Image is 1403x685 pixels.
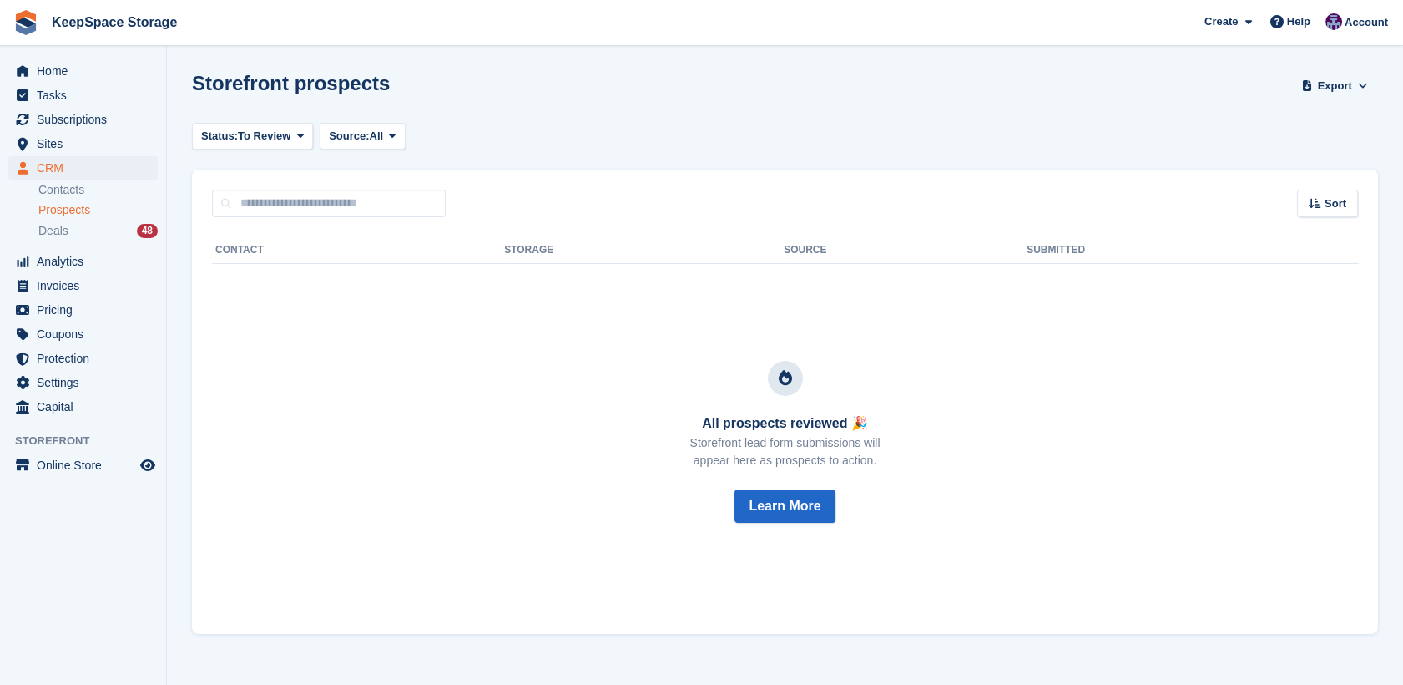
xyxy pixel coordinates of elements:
[38,222,158,240] a: Deals 48
[201,128,238,145] span: Status:
[38,182,158,198] a: Contacts
[1204,13,1238,30] span: Create
[37,156,137,180] span: CRM
[8,395,158,419] a: menu
[320,123,406,150] button: Source: All
[370,128,384,145] span: All
[38,201,158,219] a: Prospects
[38,223,68,239] span: Deals
[45,8,184,36] a: KeepSpace Storage
[37,274,137,297] span: Invoices
[1287,13,1310,30] span: Help
[8,156,158,180] a: menu
[8,347,158,370] a: menu
[37,371,137,394] span: Settings
[38,202,90,218] span: Prospects
[37,84,137,107] span: Tasks
[238,128,290,145] span: To Review
[192,123,313,150] button: Status: To Review
[37,454,137,477] span: Online Store
[8,132,158,155] a: menu
[37,59,137,83] span: Home
[1027,237,1358,264] th: Submitted
[37,322,137,346] span: Coupons
[37,347,137,370] span: Protection
[8,454,158,477] a: menu
[329,128,369,145] span: Source:
[8,250,158,273] a: menu
[15,433,166,449] span: Storefront
[37,298,137,322] span: Pricing
[784,237,1027,264] th: Source
[8,274,158,297] a: menu
[734,490,835,523] button: Learn More
[1325,195,1346,212] span: Sort
[1298,72,1371,99] button: Export
[690,416,881,431] h3: All prospects reviewed 🎉
[1325,13,1342,30] img: Charlotte Jobling
[8,108,158,131] a: menu
[8,59,158,83] a: menu
[8,371,158,394] a: menu
[37,108,137,131] span: Subscriptions
[8,84,158,107] a: menu
[13,10,38,35] img: stora-icon-8386f47178a22dfd0bd8f6a31ec36ba5ce8667c1dd55bd0f319d3a0aa187defe.svg
[37,395,137,419] span: Capital
[212,237,504,264] th: Contact
[37,250,137,273] span: Analytics
[192,72,390,94] h1: Storefront prospects
[8,322,158,346] a: menu
[37,132,137,155] span: Sites
[690,434,881,469] p: Storefront lead form submissions will appear here as prospects to action.
[138,455,158,475] a: Preview store
[137,224,158,238] div: 48
[504,237,784,264] th: Storage
[1318,78,1352,94] span: Export
[1345,14,1388,31] span: Account
[8,298,158,322] a: menu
